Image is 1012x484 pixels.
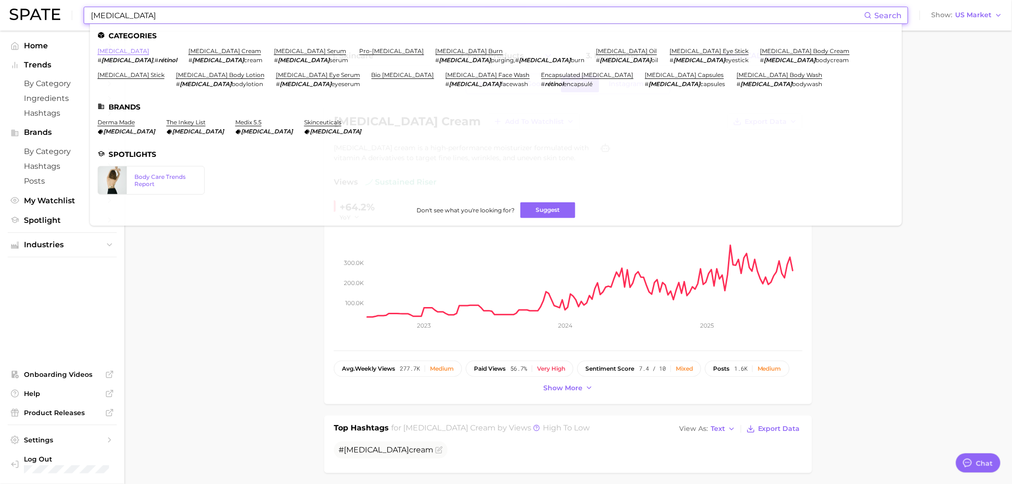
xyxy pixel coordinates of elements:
[342,365,355,372] abbr: average
[8,38,117,53] a: Home
[310,128,362,135] em: [MEDICAL_DATA]
[330,56,348,64] span: serum
[8,406,117,420] a: Product Releases
[98,71,165,78] a: [MEDICAL_DATA] stick
[537,365,565,372] div: Very high
[176,80,180,88] span: #
[274,47,346,55] a: [MEDICAL_DATA] serum
[741,80,792,88] em: [MEDICAL_DATA]
[713,365,729,372] span: posts
[541,71,634,78] a: encapsulated [MEDICAL_DATA]
[8,106,117,121] a: Hashtags
[543,423,590,432] span: high to low
[339,445,433,454] span: #
[929,9,1005,22] button: ShowUS Market
[956,12,992,18] span: US Market
[519,56,571,64] em: [MEDICAL_DATA]
[737,80,741,88] span: #
[8,433,117,447] a: Settings
[564,80,593,88] span: encapsulé
[450,80,501,88] em: [MEDICAL_DATA]
[24,41,100,50] span: Home
[792,80,823,88] span: bodywash
[705,361,790,377] button: posts1.6kMedium
[674,56,726,64] em: [MEDICAL_DATA]
[24,389,100,398] span: Help
[24,241,100,249] span: Industries
[726,56,749,64] span: eyestick
[8,193,117,208] a: My Watchlist
[24,147,100,156] span: by Category
[188,47,261,55] a: [MEDICAL_DATA] cream
[24,162,100,171] span: Hashtags
[510,365,527,372] span: 56.7%
[158,56,177,64] em: rétinol
[134,173,197,187] div: Body Care Trends Report
[98,56,177,64] div: ,
[392,422,590,436] h2: for by Views
[541,80,545,88] span: #
[231,80,263,88] span: bodylotion
[585,365,634,372] span: sentiment score
[188,56,192,64] span: #
[744,422,803,436] button: Export Data
[280,80,331,88] em: [MEDICAL_DATA]
[596,47,657,55] a: [MEDICAL_DATA] oil
[166,119,206,126] a: the inkey list
[276,80,280,88] span: #
[172,128,224,135] em: [MEDICAL_DATA]
[758,425,800,433] span: Export Data
[360,47,424,55] a: pro-[MEDICAL_DATA]
[24,408,100,417] span: Product Releases
[24,109,100,118] span: Hashtags
[8,452,117,476] a: Log out. Currently logged in with e-mail danielle.gonzalez@loreal.com.
[24,216,100,225] span: Spotlight
[24,128,100,137] span: Brands
[8,238,117,252] button: Industries
[436,56,440,64] span: #
[98,56,101,64] span: #
[541,382,595,395] button: Show more
[8,76,117,91] a: by Category
[816,56,849,64] span: bodycream
[577,361,701,377] button: sentiment score7.4 / 10Mixed
[154,56,158,64] span: #
[98,150,894,158] li: Spotlights
[344,279,364,286] tspan: 200.0k
[520,202,575,218] button: Suggest
[8,213,117,228] a: Spotlight
[98,32,894,40] li: Categories
[8,144,117,159] a: by Category
[430,365,454,372] div: Medium
[24,455,123,463] span: Log Out
[491,56,514,64] span: purging
[24,196,100,205] span: My Watchlist
[8,386,117,401] a: Help
[8,367,117,382] a: Onboarding Videos
[8,174,117,188] a: Posts
[241,128,293,135] em: [MEDICAL_DATA]
[701,322,715,329] tspan: 2025
[24,94,100,103] span: Ingredients
[180,80,231,88] em: [MEDICAL_DATA]
[417,207,515,214] span: Don't see what you're looking for?
[596,56,600,64] span: #
[701,80,726,88] span: capsules
[670,47,749,55] a: [MEDICAL_DATA] eye stick
[331,80,360,88] span: eyeserum
[760,56,764,64] span: #
[543,384,583,392] span: Show more
[304,119,341,126] a: skinceuticals
[645,71,724,78] a: [MEDICAL_DATA] capsules
[670,56,674,64] span: #
[435,446,443,454] button: Flag as miscategorized or irrelevant
[8,125,117,140] button: Brands
[24,79,100,88] span: by Category
[758,365,781,372] div: Medium
[764,56,816,64] em: [MEDICAL_DATA]
[760,47,850,55] a: [MEDICAL_DATA] body cream
[875,11,902,20] span: Search
[192,56,244,64] em: [MEDICAL_DATA]
[645,80,649,88] span: #
[409,445,433,454] span: cream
